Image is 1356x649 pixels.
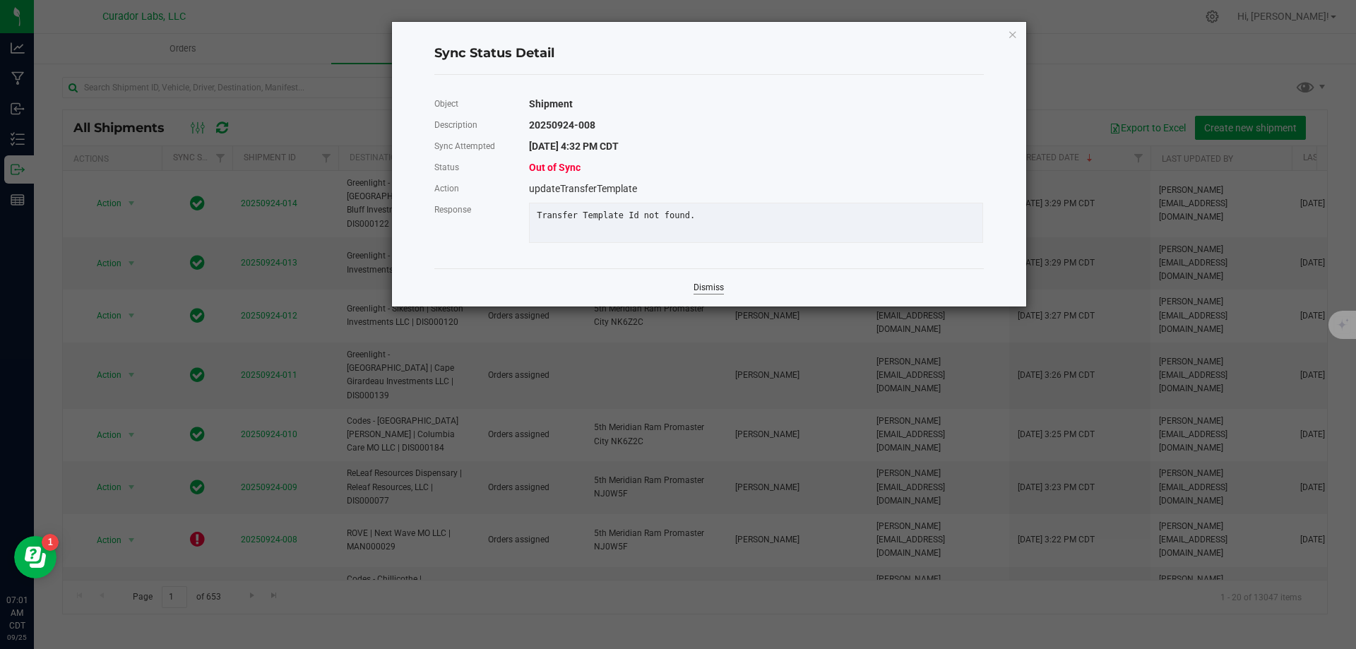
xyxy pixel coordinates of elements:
[518,93,994,114] div: Shipment
[518,136,994,157] div: [DATE] 4:32 PM CDT
[518,178,994,199] div: updateTransferTemplate
[694,282,724,294] a: Dismiss
[14,536,56,578] iframe: Resource center
[424,136,519,157] div: Sync Attempted
[424,114,519,136] div: Description
[424,93,519,114] div: Object
[424,157,519,178] div: Status
[518,114,994,136] div: 20250924-008
[424,199,519,220] div: Response
[526,210,986,221] div: Transfer Template Id not found.
[1008,25,1018,42] button: Close
[424,178,519,199] div: Action
[529,162,581,173] span: Out of Sync
[434,44,554,63] span: Sync Status Detail
[42,534,59,551] iframe: Resource center unread badge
